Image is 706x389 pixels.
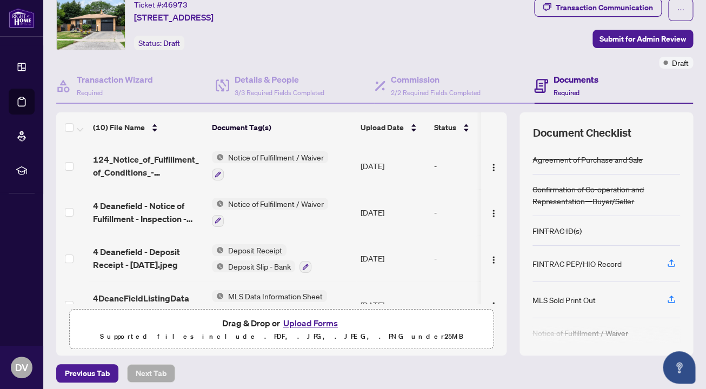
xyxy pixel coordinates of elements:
[134,36,184,50] div: Status:
[356,112,430,143] th: Upload Date
[15,360,28,375] span: DV
[212,198,224,210] img: Status Icon
[76,330,487,343] p: Supported files include .PDF, .JPG, .JPEG, .PNG under 25 MB
[212,290,224,302] img: Status Icon
[434,252,517,264] div: -
[93,122,145,133] span: (10) File Name
[489,256,498,264] img: Logo
[224,151,328,163] span: Notice of Fulfillment / Waiver
[434,299,517,311] div: -
[489,301,498,310] img: Logo
[663,351,695,384] button: Open asap
[280,316,341,330] button: Upload Forms
[672,57,689,69] span: Draft
[485,157,502,175] button: Logo
[356,236,430,282] td: [DATE]
[361,122,404,133] span: Upload Date
[434,206,517,218] div: -
[77,89,103,97] span: Required
[93,199,203,225] span: 4 Deanefield - Notice of Fulfillment - Inspection - [DATE].pdf
[212,244,311,273] button: Status IconDeposit ReceiptStatus IconDeposit Slip - Bank
[235,89,324,97] span: 3/3 Required Fields Completed
[485,250,502,267] button: Logo
[391,89,481,97] span: 2/2 Required Fields Completed
[89,112,208,143] th: (10) File Name
[224,244,287,256] span: Deposit Receipt
[9,8,35,28] img: logo
[224,290,327,302] span: MLS Data Information Sheet
[134,11,214,24] span: [STREET_ADDRESS]
[356,281,430,328] td: [DATE]
[70,310,493,350] span: Drag & Drop orUpload FormsSupported files include .PDF, .JPG, .JPEG, .PNG under25MB
[212,260,224,272] img: Status Icon
[554,89,580,97] span: Required
[224,260,295,272] span: Deposit Slip - Bank
[532,258,622,270] div: FINTRAC PEP/HIO Record
[434,160,517,172] div: -
[532,294,596,306] div: MLS Sold Print Out
[485,296,502,313] button: Logo
[208,112,356,143] th: Document Tag(s)
[163,38,180,48] span: Draft
[222,316,341,330] span: Drag & Drop or
[93,245,203,271] span: 4 Deanefield - Deposit Receipt - [DATE].jpeg
[93,292,203,318] span: 4DeaneFieldListingData NR.pdf
[391,73,481,86] h4: Commission
[235,73,324,86] h4: Details & People
[212,151,328,180] button: Status IconNotice of Fulfillment / Waiver
[532,125,631,140] span: Document Checklist
[356,189,430,236] td: [DATE]
[485,204,502,221] button: Logo
[677,6,684,14] span: ellipsis
[592,30,693,48] button: Submit for Admin Review
[56,364,118,383] button: Previous Tab
[554,73,598,86] h4: Documents
[93,153,203,179] span: 124_Notice_of_Fulfillment_of_Conditions_-_Agreement_of_Purchase_and_Sale_-_A_-_PropTx-[PERSON_NAM...
[77,73,153,86] h4: Transaction Wizard
[532,153,643,165] div: Agreement of Purchase and Sale
[212,151,224,163] img: Status Icon
[212,244,224,256] img: Status Icon
[600,30,686,48] span: Submit for Admin Review
[224,198,328,210] span: Notice of Fulfillment / Waiver
[127,364,175,383] button: Next Tab
[212,198,328,227] button: Status IconNotice of Fulfillment / Waiver
[489,209,498,218] img: Logo
[430,112,522,143] th: Status
[489,163,498,172] img: Logo
[532,183,680,207] div: Confirmation of Co-operation and Representation—Buyer/Seller
[65,365,110,382] span: Previous Tab
[212,290,327,319] button: Status IconMLS Data Information Sheet
[532,225,582,237] div: FINTRAC ID(s)
[434,122,456,133] span: Status
[356,143,430,189] td: [DATE]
